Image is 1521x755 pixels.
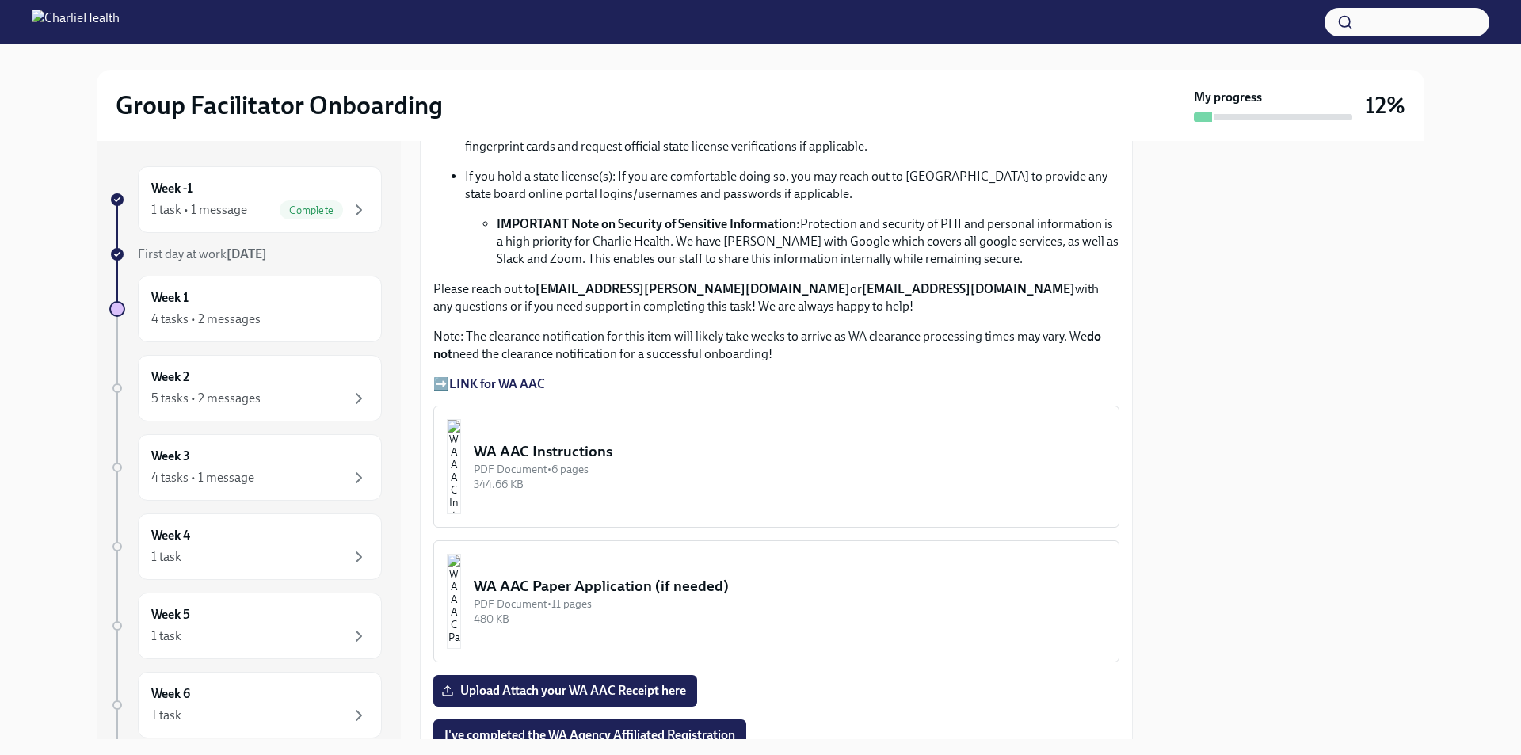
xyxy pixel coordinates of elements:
[280,204,343,216] span: Complete
[227,246,267,261] strong: [DATE]
[433,328,1119,363] p: Note: The clearance notification for this item will likely take weeks to arrive as WA clearance p...
[109,355,382,421] a: Week 25 tasks • 2 messages
[151,390,261,407] div: 5 tasks • 2 messages
[433,376,1119,393] p: ➡️
[151,311,261,328] div: 4 tasks • 2 messages
[151,368,189,386] h6: Week 2
[151,527,190,544] h6: Week 4
[433,719,746,751] button: I've completed the WA Agency Affiliated Registration
[447,419,461,514] img: WA AAC Instructions
[474,597,1106,612] div: PDF Document • 11 pages
[109,593,382,659] a: Week 51 task
[433,406,1119,528] button: WA AAC InstructionsPDF Document•6 pages344.66 KB
[449,376,545,391] a: LINK for WA AAC
[151,685,190,703] h6: Week 6
[151,627,181,645] div: 1 task
[433,540,1119,662] button: WA AAC Paper Application (if needed)PDF Document•11 pages480 KB
[1194,89,1262,106] strong: My progress
[1365,91,1405,120] h3: 12%
[138,246,267,261] span: First day at work
[474,441,1106,462] div: WA AAC Instructions
[151,469,254,486] div: 4 tasks • 1 message
[151,606,190,623] h6: Week 5
[497,215,1119,268] li: Protection and security of PHI and personal information is a high priority for Charlie Health. We...
[433,280,1119,315] p: Please reach out to or with any questions or if you need support in completing this task! We are ...
[116,90,443,121] h2: Group Facilitator Onboarding
[151,548,181,566] div: 1 task
[474,477,1106,492] div: 344.66 KB
[151,180,193,197] h6: Week -1
[465,168,1119,203] p: If you hold a state license(s): If you are comfortable doing so, you may reach out to [GEOGRAPHIC...
[151,289,189,307] h6: Week 1
[109,672,382,738] a: Week 61 task
[474,576,1106,597] div: WA AAC Paper Application (if needed)
[433,329,1101,361] strong: do not
[151,201,247,219] div: 1 task • 1 message
[536,281,850,296] strong: [EMAIL_ADDRESS][PERSON_NAME][DOMAIN_NAME]
[151,707,181,724] div: 1 task
[433,675,697,707] label: Upload Attach your WA AAC Receipt here
[497,216,800,231] strong: IMPORTANT Note on Security of Sensitive Information:
[109,276,382,342] a: Week 14 tasks • 2 messages
[474,462,1106,477] div: PDF Document • 6 pages
[444,727,735,743] span: I've completed the WA Agency Affiliated Registration
[447,554,461,649] img: WA AAC Paper Application (if needed)
[109,434,382,501] a: Week 34 tasks • 1 message
[151,448,190,465] h6: Week 3
[862,281,1075,296] strong: [EMAIL_ADDRESS][DOMAIN_NAME]
[109,513,382,580] a: Week 41 task
[109,246,382,263] a: First day at work[DATE]
[109,166,382,233] a: Week -11 task • 1 messageComplete
[474,612,1106,627] div: 480 KB
[32,10,120,35] img: CharlieHealth
[444,683,686,699] span: Upload Attach your WA AAC Receipt here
